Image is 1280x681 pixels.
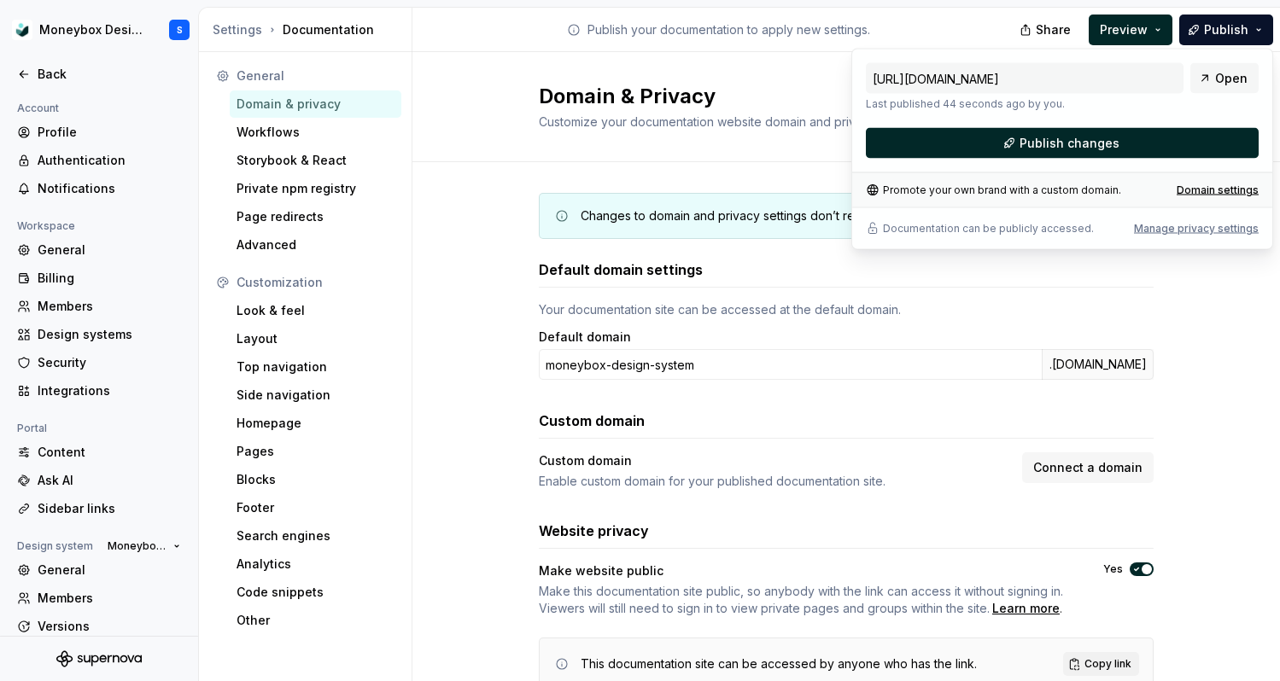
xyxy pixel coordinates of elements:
[230,550,401,578] a: Analytics
[866,128,1259,159] button: Publish changes
[10,349,188,376] a: Security
[230,381,401,409] a: Side navigation
[38,472,181,489] div: Ask AI
[38,326,181,343] div: Design systems
[1190,63,1259,94] a: Open
[10,236,188,264] a: General
[56,650,142,667] svg: Supernova Logo
[38,66,181,83] div: Back
[1033,459,1143,476] span: Connect a domain
[10,175,188,202] a: Notifications
[10,439,188,466] a: Content
[237,330,395,347] div: Layout
[237,152,395,169] div: Storybook & React
[539,114,926,129] span: Customize your documentation website domain and privacy settings.
[213,21,405,38] div: Documentation
[1036,21,1071,38] span: Share
[1022,452,1154,483] button: Connect a domain
[883,222,1094,236] p: Documentation can be publicly accessed.
[3,11,195,49] button: Moneybox Design SystemS
[230,607,401,634] a: Other
[230,231,401,259] a: Advanced
[992,600,1060,617] a: Learn more
[237,274,395,291] div: Customization
[10,556,188,584] a: General
[539,83,1133,110] h2: Domain & Privacy
[38,562,181,579] div: General
[237,443,395,460] div: Pages
[230,522,401,550] a: Search engines
[539,521,649,541] h3: Website privacy
[237,96,395,113] div: Domain & privacy
[38,298,181,315] div: Members
[539,410,645,431] h3: Custom domain
[581,207,1128,224] div: Changes to domain and privacy settings don’t require publish — they will take effect immediately.
[1089,15,1172,45] button: Preview
[230,175,401,202] a: Private npm registry
[866,97,1184,111] p: Last published 44 seconds ago by you.
[539,562,663,579] div: Make website public
[10,613,188,640] a: Versions
[230,353,401,381] a: Top navigation
[230,325,401,352] a: Layout
[539,329,631,346] label: Default domain
[108,539,167,553] span: Moneybox Design System
[237,612,395,629] div: Other
[587,21,870,38] p: Publish your documentation to apply new settings.
[1103,562,1123,576] label: Yes
[237,415,395,432] div: Homepage
[230,297,401,324] a: Look & feel
[38,124,181,141] div: Profile
[237,584,395,601] div: Code snippets
[230,119,401,146] a: Workflows
[39,21,149,38] div: Moneybox Design System
[38,152,181,169] div: Authentication
[1063,652,1139,676] button: Copy link
[539,452,632,469] div: Custom domain
[10,98,66,119] div: Account
[539,584,1063,615] span: Make this documentation site public, so anybody with the link can access it without signing in. V...
[1100,21,1148,38] span: Preview
[237,180,395,197] div: Private npm registry
[866,183,1121,197] div: Promote your own brand with a custom domain.
[230,203,401,230] a: Page redirects
[10,147,188,174] a: Authentication
[230,438,401,465] a: Pages
[10,467,188,494] a: Ask AI
[237,527,395,544] div: Search engines
[38,382,181,399] div: Integrations
[38,500,181,517] div: Sidebar links
[10,321,188,348] a: Design systems
[10,265,188,292] a: Billing
[1204,21,1248,38] span: Publish
[1177,183,1259,197] a: Domain settings
[10,293,188,320] a: Members
[237,556,395,573] div: Analytics
[38,270,181,287] div: Billing
[1134,222,1259,236] button: Manage privacy settings
[237,236,395,253] div: Advanced
[1084,657,1131,671] span: Copy link
[230,466,401,493] a: Blocks
[237,471,395,488] div: Blocks
[177,23,183,37] div: S
[539,473,1012,490] div: Enable custom domain for your published documentation site.
[38,180,181,197] div: Notifications
[539,301,1154,318] div: Your documentation site can be accessed at the default domain.
[539,583,1073,617] span: .
[10,536,100,556] div: Design system
[10,585,188,612] a: Members
[237,67,395,84] div: General
[1011,15,1082,45] button: Share
[230,494,401,521] a: Footer
[237,387,395,404] div: Side navigation
[10,418,54,439] div: Portal
[38,590,181,607] div: Members
[230,90,401,118] a: Domain & privacy
[237,499,395,516] div: Footer
[230,410,401,437] a: Homepage
[213,21,262,38] div: Settings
